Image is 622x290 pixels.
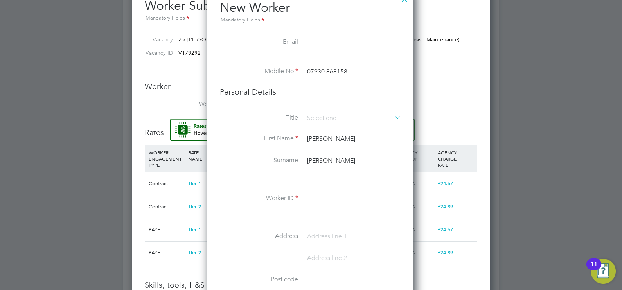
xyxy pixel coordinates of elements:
[220,134,298,143] label: First Name
[142,49,173,56] label: Vacancy ID
[220,87,401,97] h3: Personal Details
[188,203,201,210] span: Tier 2
[220,232,298,240] label: Address
[220,156,298,165] label: Surname
[145,119,477,138] h3: Rates
[145,100,223,108] label: Worker
[220,114,298,122] label: Title
[147,172,186,195] div: Contract
[188,180,201,187] span: Tier 1
[590,264,597,274] div: 11
[438,180,453,187] span: £24.67
[178,49,201,56] span: V179292
[145,280,477,290] h3: Skills, tools, H&S
[145,81,477,91] h3: Worker
[170,119,415,141] button: Rate Assistant
[186,145,239,166] div: RATE NAME
[147,242,186,264] div: PAYE
[147,145,186,172] div: WORKER ENGAGEMENT TYPE
[220,276,298,284] label: Post code
[147,218,186,241] div: PAYE
[304,113,401,124] input: Select one
[188,249,201,256] span: Tier 2
[438,249,453,256] span: £24.89
[304,230,401,244] input: Address line 1
[438,226,453,233] span: £24.67
[304,251,401,265] input: Address line 2
[436,145,475,172] div: AGENCY CHARGE RATE
[147,195,186,218] div: Contract
[220,194,298,202] label: Worker ID
[188,226,201,233] span: Tier 1
[220,16,401,25] div: Mandatory Fields
[591,259,616,284] button: Open Resource Center, 11 new notifications
[396,145,436,166] div: AGENCY MARKUP
[438,203,453,210] span: £24.89
[178,36,231,43] span: 2 x [PERSON_NAME]
[220,67,298,75] label: Mobile No
[142,36,173,43] label: Vacancy
[145,14,477,23] div: Mandatory Fields
[220,38,298,46] label: Email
